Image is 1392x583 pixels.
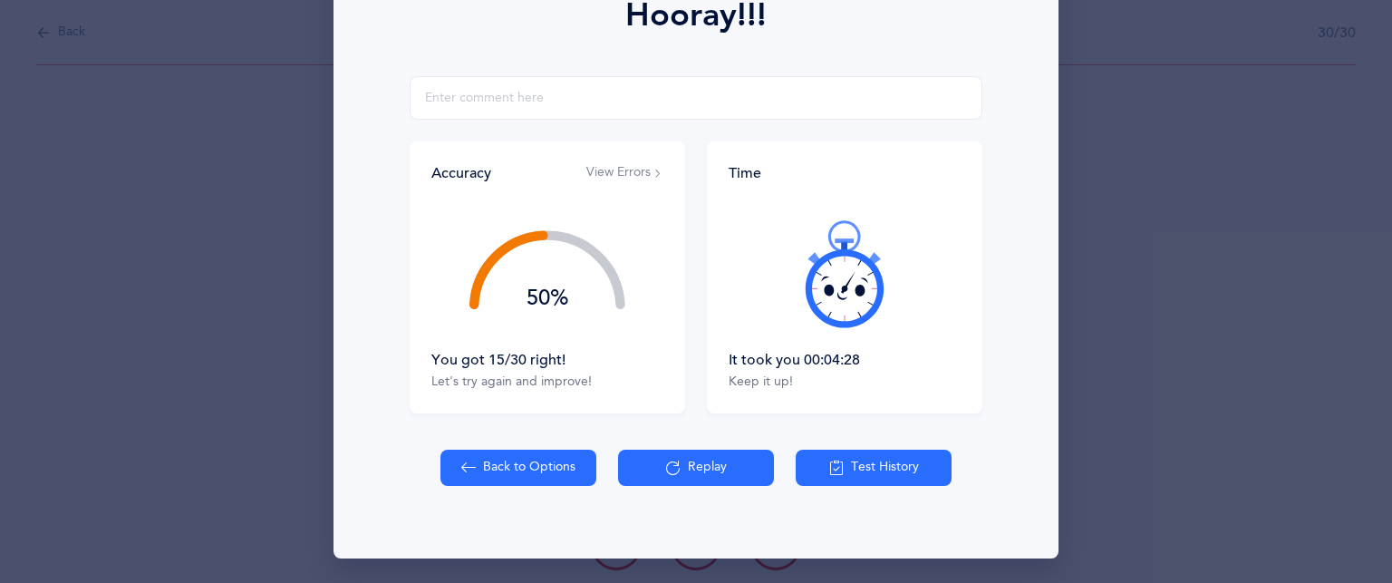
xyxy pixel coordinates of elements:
button: Test History [796,450,952,486]
div: Time [729,163,961,183]
button: View Errors [586,164,663,182]
button: Back to Options [440,450,596,486]
div: Keep it up! [729,374,961,392]
div: Let's try again and improve! [431,374,663,392]
div: You got 15/30 right! [431,350,663,370]
div: It took you 00:04:28 [729,350,961,370]
button: Replay [618,450,774,486]
div: Accuracy [431,163,491,183]
div: 50% [469,287,625,309]
input: Enter comment here [410,76,982,120]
